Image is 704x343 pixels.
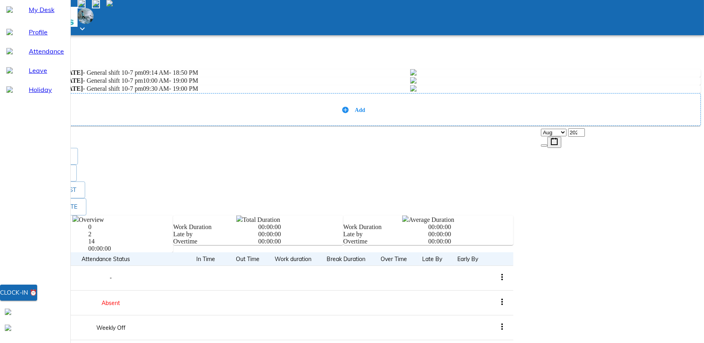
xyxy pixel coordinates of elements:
[275,254,311,264] span: Work duration
[61,77,143,84] span: - General shift 10-7 pm
[79,216,104,223] span: Overview
[33,265,189,290] td: -
[258,231,343,238] div: 00:00:00
[327,254,365,264] span: Break Duration
[82,254,140,264] span: Attendance Status
[61,85,143,92] span: - General shift 10-7 pm
[61,85,83,92] strong: [DATE]
[343,223,429,231] div: Work Duration
[143,69,198,76] span: 09:14 AM - 18:50 PM
[409,216,454,223] span: Average Duration
[275,254,322,264] span: Work duration
[343,238,429,245] div: Overtime
[410,77,417,84] img: delete-bin-outline-16px.24082ea2.svg
[61,69,83,76] strong: [DATE]
[143,77,198,84] span: 10:00 AM - 19:00 PM
[173,223,258,231] div: Work Duration
[33,291,189,315] td: Absent
[355,107,365,113] span: Add
[568,128,585,137] input: ----
[381,254,417,264] span: Over Time
[457,254,478,264] span: Early By
[422,254,453,264] span: Late By
[410,69,417,76] img: delete-bin-outline-16px.24082ea2.svg
[61,69,143,76] span: - General shift 10-7 pm
[82,254,130,264] span: Attendance Status
[88,245,174,252] div: 00:00:00
[457,254,489,264] span: Early By
[197,254,226,264] span: In Time
[78,8,94,24] img: Employee
[236,254,270,264] span: Out Time
[88,238,174,245] div: 14
[243,216,280,223] span: Total Duration
[236,254,259,264] span: Out Time
[173,231,258,238] div: Late by
[422,254,442,264] span: Late By
[428,231,513,238] div: 00:00:00
[258,238,343,245] div: 00:00:00
[410,85,417,92] img: delete-bin-outline-16px.24082ea2.svg
[173,238,258,245] div: Overtime
[258,223,343,231] div: 00:00:00
[236,215,243,222] img: clock-time-16px.ef8c237e.svg
[197,254,215,264] span: In Time
[33,315,189,340] td: Weekly Off
[428,223,513,231] div: 00:00:00
[143,85,198,92] span: 09:30 AM - 19:00 PM
[88,231,174,238] div: 2
[72,215,79,222] img: clock-time-16px.ef8c237e.svg
[88,223,174,231] div: 0
[61,77,83,84] strong: [DATE]
[428,238,513,245] div: 00:00:00
[327,254,376,264] span: Break Duration
[343,231,429,238] div: Late by
[402,215,409,222] img: clock-time-16px.ef8c237e.svg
